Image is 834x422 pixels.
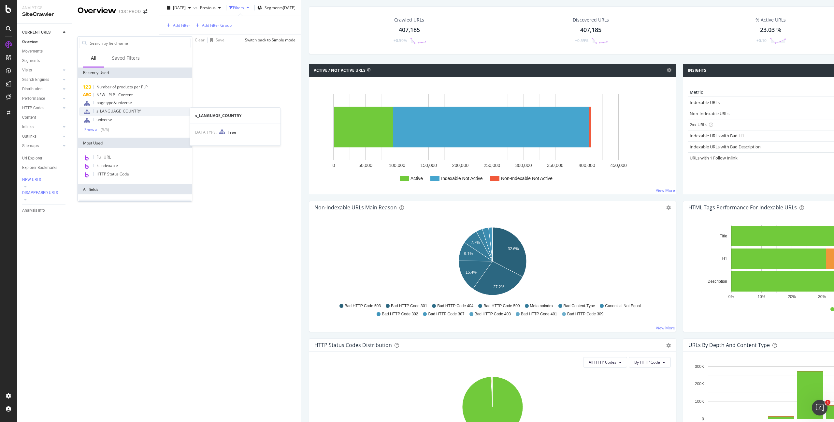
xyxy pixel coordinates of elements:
span: Meta noindex [530,303,554,309]
div: DISAPPEARED URLS [22,190,58,196]
a: Segments [22,57,67,64]
a: Visits [22,67,61,74]
text: 200,000 [452,163,469,168]
span: By HTTP Code [634,359,660,365]
button: Segments[DATE] [257,3,295,13]
span: s_LANGUAGE_COUNTRY [96,108,141,114]
div: URLs [79,200,191,210]
span: Tree [228,129,236,135]
div: URLs by Depth and Content Type [688,342,770,348]
div: HTTP Status Codes Distribution [314,342,392,348]
div: Overview [22,38,38,45]
text: 0 [333,163,335,168]
text: 250,000 [484,163,500,168]
div: Segments [22,57,40,64]
a: Distribution [22,86,61,93]
a: CURRENT URLS [22,29,61,36]
text: H1 [722,256,727,261]
div: Content [22,114,36,121]
div: Switch back to Simple mode [245,37,295,43]
div: 407,185 [580,26,601,34]
span: Bad HTTP Code 503 [345,303,381,309]
a: Non-Indexable URLs [690,111,729,116]
iframe: Intercom live chat [812,400,827,415]
div: Saved Filters [112,55,140,61]
div: Explorer Bookmarks [22,164,57,171]
text: 27.2% [493,285,504,289]
div: SiteCrawler [22,11,67,18]
span: Bad HTTP Code 307 [428,311,464,317]
div: HTML Tags Performance for Indexable URLs [688,204,797,211]
div: Clear [195,37,205,43]
div: Discovered URLs [573,17,609,23]
div: Add Filter [173,23,190,28]
text: 400,000 [579,163,595,168]
div: +0.10 [756,38,767,43]
div: s_LANGUAGE_COUNTRY [190,113,280,118]
a: Sitemaps [22,143,61,149]
a: Overview [22,38,67,45]
span: Bad HTTP Code 404 [437,303,473,309]
button: Add Filter Group [193,22,232,29]
span: Previous [197,5,216,10]
span: 1 [825,400,830,405]
span: Bad HTTP Code 301 [391,303,427,309]
span: All HTTP Codes [589,359,616,365]
h4: Insights [688,67,706,74]
i: Options [667,68,671,72]
div: Non-Indexable URLs Main Reason [314,204,397,211]
div: NEW URLS [22,177,41,183]
div: gear [666,205,671,210]
span: 2025 Sep. 19th [173,5,186,10]
div: Distribution [22,86,43,93]
text: 30% [818,294,826,299]
div: Most Used [78,138,192,148]
div: All [91,55,96,61]
text: 450,000 [610,163,627,168]
div: Performance [22,95,45,102]
span: Bad HTTP Code 309 [567,311,603,317]
button: By HTTP Code [629,357,671,368]
button: Switch back to Simple mode [242,35,295,45]
div: CDC PROD [119,8,141,15]
text: 10% [757,294,765,299]
div: Crawled URLs [394,17,424,23]
text: 300,000 [515,163,532,168]
text: 7.7% [471,240,480,245]
text: Title [720,234,727,238]
div: Show all [84,128,99,132]
span: Full URL [96,154,111,160]
a: Explorer Bookmarks [22,164,67,171]
span: universe [96,117,112,122]
a: View More [656,325,675,331]
a: Indexable URLs with Bad Description [690,144,761,150]
text: 150,000 [421,163,437,168]
svg: A chart. [314,87,670,189]
span: Segments [265,5,283,10]
text: Non-Indexable Not Active [501,176,553,181]
a: Content [22,114,67,121]
div: Search Engines [22,76,49,83]
button: Save [208,35,224,45]
span: Is Indexable [96,163,118,168]
text: 350,000 [547,163,564,168]
input: Search by field name [89,38,190,48]
div: % Active URLs [755,17,786,23]
button: [DATE] [164,3,194,13]
div: Analytics [22,5,67,11]
div: Add Filter Group [202,23,232,28]
text: 0 [702,416,704,421]
text: 0% [728,294,734,299]
span: Canonical Not Equal [605,303,640,309]
text: Description [707,279,727,284]
a: Search Engines [22,76,61,83]
a: DISAPPEARED URLS [22,190,67,196]
a: Indexable URLs [690,99,720,105]
span: Bad HTTP Code 403 [475,311,511,317]
span: Bad HTTP Code 302 [382,311,418,317]
div: ( 5 / 6 ) [99,127,109,132]
a: 2xx URLs [690,122,707,128]
text: Indexable Not Active [441,176,483,181]
svg: A chart. [314,225,671,300]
